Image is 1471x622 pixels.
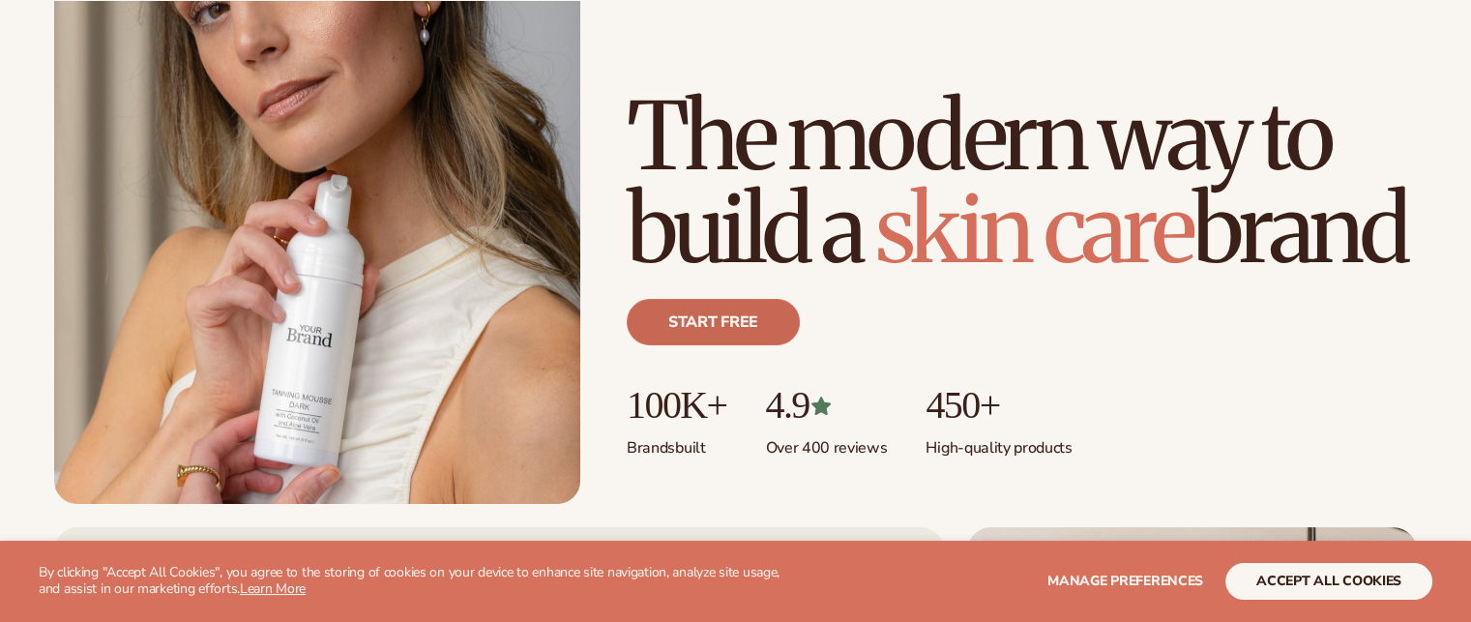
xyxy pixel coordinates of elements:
[1047,572,1203,590] span: Manage preferences
[627,427,726,459] p: Brands built
[627,299,800,345] a: Start free
[39,565,802,598] p: By clicking "Accept All Cookies", you agree to the storing of cookies on your device to enhance s...
[1225,563,1432,600] button: accept all cookies
[875,171,1192,287] span: skin care
[627,384,726,427] p: 100K+
[926,427,1072,459] p: High-quality products
[765,384,887,427] p: 4.9
[765,427,887,459] p: Over 400 reviews
[240,579,306,598] a: Learn More
[627,90,1417,276] h1: The modern way to build a brand
[926,384,1072,427] p: 450+
[1047,563,1203,600] button: Manage preferences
